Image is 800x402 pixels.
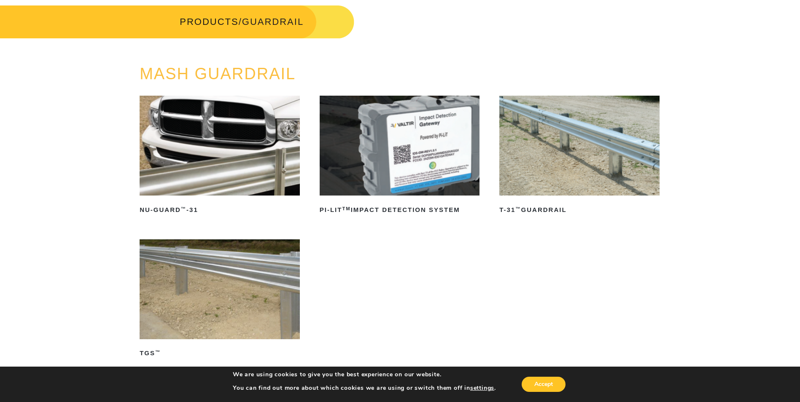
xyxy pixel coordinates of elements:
[233,371,496,378] p: We are using cookies to give you the best experience on our website.
[140,239,300,360] a: TGS™
[242,16,304,27] span: GUARDRAIL
[522,377,566,392] button: Accept
[470,384,494,392] button: settings
[233,384,496,392] p: You can find out more about which cookies we are using or switch them off in .
[180,16,238,27] a: PRODUCTS
[181,206,186,211] sup: ™
[499,96,660,217] a: T-31™Guardrail
[140,203,300,217] h2: NU-GUARD -31
[140,65,296,83] a: MASH GUARDRAIL
[140,347,300,360] h2: TGS
[342,206,350,211] sup: TM
[320,96,480,217] a: PI-LITTMImpact Detection System
[140,96,300,217] a: NU-GUARD™-31
[515,206,521,211] sup: ™
[155,349,161,354] sup: ™
[499,203,660,217] h2: T-31 Guardrail
[320,203,480,217] h2: PI-LIT Impact Detection System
